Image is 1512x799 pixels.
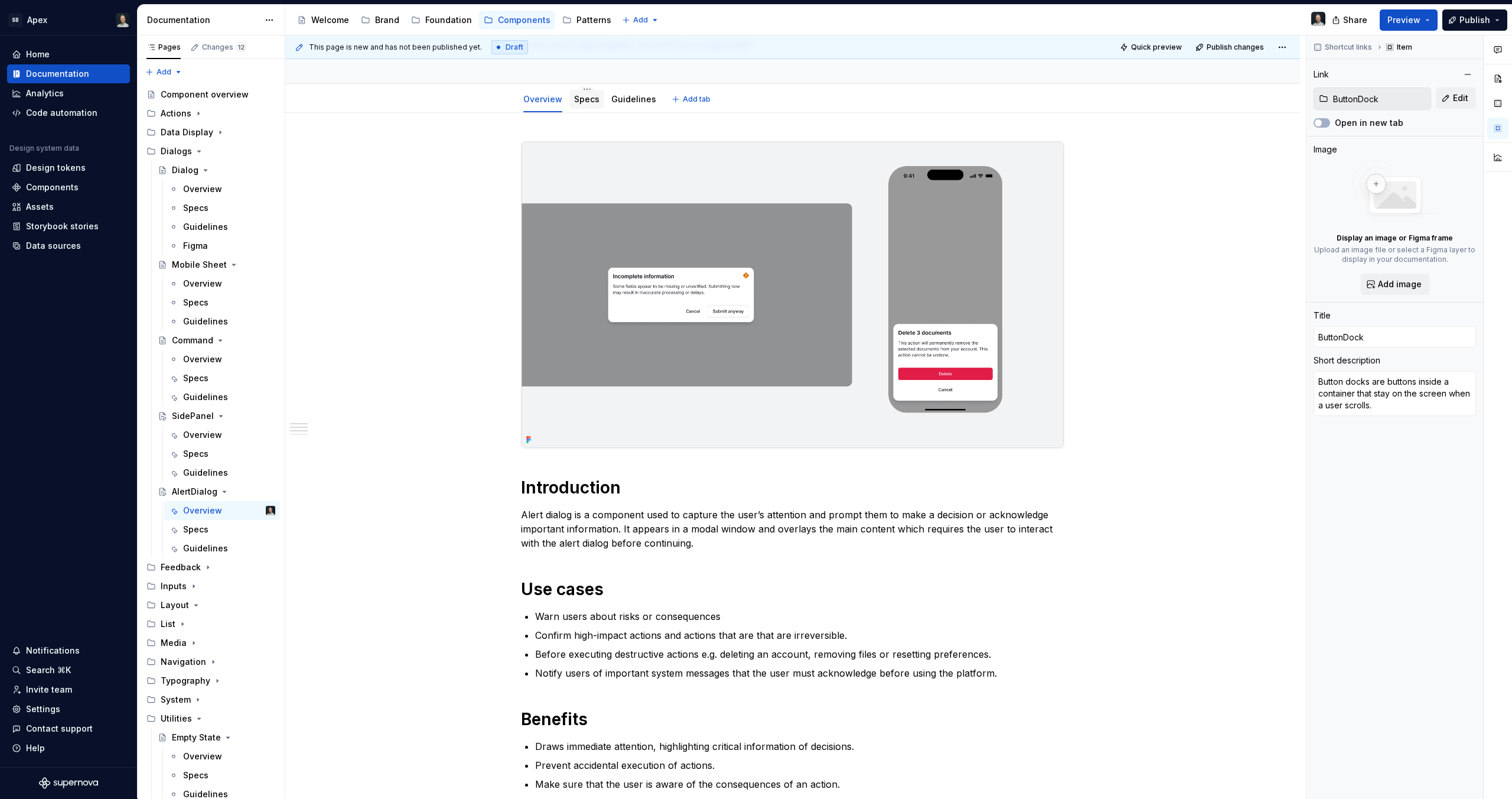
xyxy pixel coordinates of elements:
[153,331,280,350] a: Command
[26,240,81,252] div: Data sources
[7,236,130,255] a: Data sources
[535,739,1064,753] p: Draws immediate attention, highlighting critical information of decisions.
[521,579,1064,600] h1: Use cases
[311,14,349,26] div: Welcome
[1326,9,1375,31] button: Share
[183,353,222,365] div: Overview
[1387,14,1420,26] span: Preview
[535,777,1064,791] p: Make sure that the user is aware of the consequences of an action.
[142,123,280,142] div: Data Display
[479,11,555,30] a: Components
[7,197,130,216] a: Assets
[26,107,97,119] div: Code automation
[535,647,1064,661] p: Before executing destructive actions e.g. deleting an account, removing files or resetting prefer...
[535,628,1064,642] p: Confirm high-impact actions and actions that are that are irreversible.
[161,694,191,706] div: System
[116,13,130,27] img: Niklas Quitzau
[506,43,523,52] span: Draft
[535,609,1064,623] p: Warn users about risks or consequences
[153,482,280,501] a: AlertDialog
[26,645,80,657] div: Notifications
[26,664,71,676] div: Search ⌘K
[183,278,222,290] div: Overview
[142,104,280,123] div: Actions
[183,505,222,517] div: Overview
[164,274,280,293] a: Overview
[498,14,550,26] div: Components
[183,221,228,233] div: Guidelines
[142,142,280,161] div: Dialogs
[26,703,60,715] div: Settings
[157,67,171,77] span: Add
[1335,117,1403,129] label: Open in new tab
[172,732,221,743] div: Empty State
[161,561,201,573] div: Feedback
[164,369,280,388] a: Specs
[7,719,130,738] button: Contact support
[161,675,210,687] div: Typography
[183,316,228,327] div: Guidelines
[576,14,611,26] div: Patterns
[7,45,130,64] a: Home
[183,429,222,441] div: Overview
[26,162,86,174] div: Design tokens
[172,410,214,422] div: SidePanel
[142,577,280,596] div: Inputs
[26,87,64,99] div: Analytics
[7,84,130,103] a: Analytics
[309,43,482,52] span: This page is new and has not been published yet.
[26,48,50,60] div: Home
[142,690,280,709] div: System
[1436,87,1476,109] button: Edit
[164,426,280,444] a: Overview
[142,558,280,577] div: Feedback
[161,618,175,630] div: List
[1314,326,1476,347] input: Add title
[39,777,98,789] a: Supernova Logo
[183,297,208,308] div: Specs
[266,506,275,515] img: Niklas Quitzau
[1310,39,1377,56] button: Shortcut links
[1192,39,1269,56] button: Publish changes
[236,43,246,52] span: 12
[668,91,716,108] button: Add tab
[172,259,227,271] div: Mobile Sheet
[164,444,280,463] a: Specs
[292,8,616,32] div: Page tree
[161,713,192,725] div: Utilities
[523,94,562,104] a: Overview
[26,220,99,232] div: Storybook stories
[683,95,711,104] span: Add tab
[183,769,208,781] div: Specs
[7,641,130,660] button: Notifications
[1453,92,1468,104] span: Edit
[356,11,404,30] a: Brand
[172,164,198,176] div: Dialog
[8,13,22,27] div: SB
[633,15,648,25] span: Add
[7,739,130,758] button: Help
[1314,371,1476,416] textarea: Button docks are buttons inside a container that stay on the screen when a user scrolls.
[146,43,181,52] div: Pages
[142,615,280,634] div: List
[183,751,222,762] div: Overview
[183,448,208,460] div: Specs
[535,666,1064,680] p: Notify users of important system messages that the user must acknowledge before using the platform.
[7,178,130,197] a: Components
[164,539,280,558] a: Guidelines
[292,11,354,30] a: Welcome
[161,89,249,100] div: Component overview
[1442,9,1507,31] button: Publish
[142,652,280,671] div: Navigation
[161,126,213,138] div: Data Display
[7,103,130,122] a: Code automation
[521,709,1064,730] h1: Benefits
[164,293,280,312] a: Specs
[607,86,661,111] div: Guidelines
[574,94,599,104] a: Specs
[142,64,186,80] button: Add
[183,372,208,384] div: Specs
[26,742,45,754] div: Help
[1361,274,1429,295] button: Add image
[558,11,616,30] a: Patterns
